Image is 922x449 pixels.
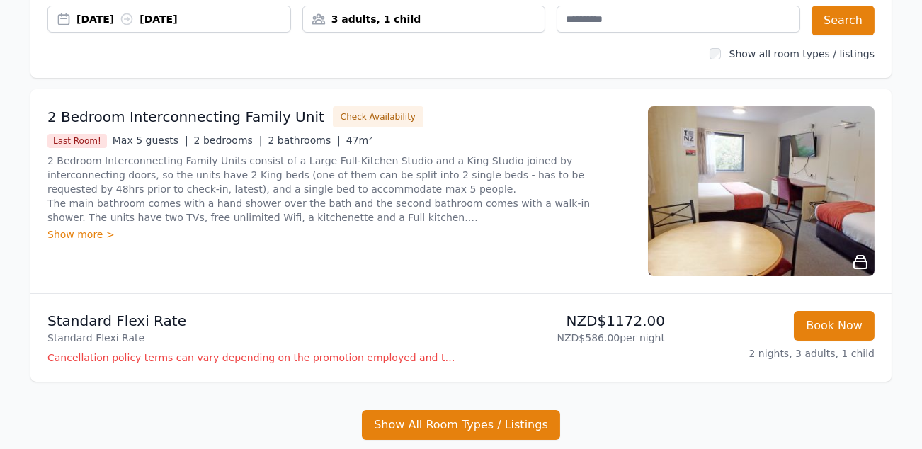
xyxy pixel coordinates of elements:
div: Show more > [47,227,631,241]
div: 3 adults, 1 child [303,12,545,26]
span: 47m² [346,135,372,146]
div: [DATE] [DATE] [76,12,290,26]
span: Max 5 guests | [113,135,188,146]
label: Show all room types / listings [729,48,875,59]
button: Check Availability [333,106,423,127]
h3: 2 Bedroom Interconnecting Family Unit [47,107,324,127]
p: Standard Flexi Rate [47,311,455,331]
p: NZD$586.00 per night [467,331,665,345]
span: Last Room! [47,134,107,148]
p: Cancellation policy terms can vary depending on the promotion employed and the time of stay of th... [47,351,455,365]
span: 2 bathrooms | [268,135,341,146]
button: Show All Room Types / Listings [362,410,560,440]
p: NZD$1172.00 [467,311,665,331]
button: Search [812,6,875,35]
span: 2 bedrooms | [194,135,263,146]
button: Book Now [794,311,875,341]
p: 2 Bedroom Interconnecting Family Units consist of a Large Full-Kitchen Studio and a King Studio j... [47,154,631,224]
p: Standard Flexi Rate [47,331,455,345]
p: 2 nights, 3 adults, 1 child [676,346,875,360]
